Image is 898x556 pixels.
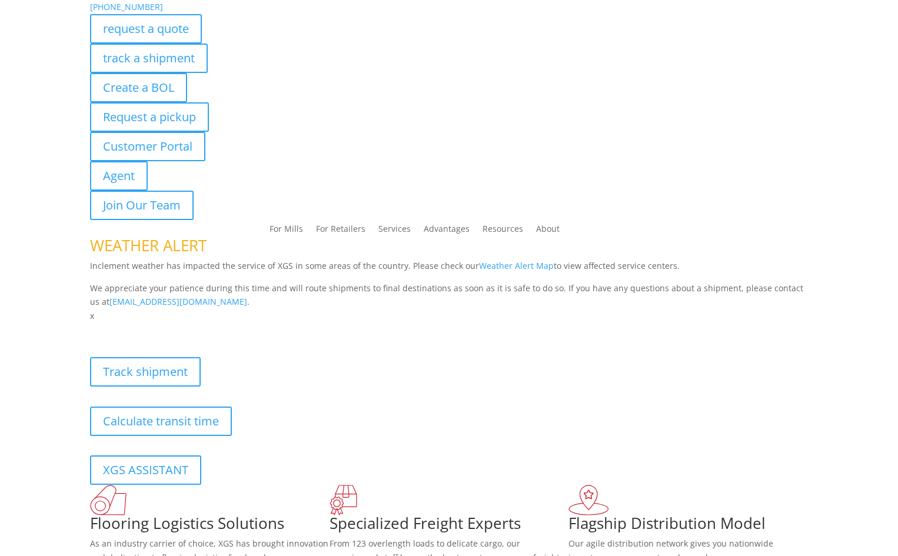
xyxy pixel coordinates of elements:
[90,235,207,256] span: WEATHER ALERT
[90,309,809,323] p: x
[90,73,187,102] a: Create a BOL
[90,407,232,436] a: Calculate transit time
[90,515,330,537] h1: Flooring Logistics Solutions
[330,515,569,537] h1: Specialized Freight Experts
[90,161,148,191] a: Agent
[90,1,163,12] a: [PHONE_NUMBER]
[90,281,809,309] p: We appreciate your patience during this time and will route shipments to final destinations as so...
[536,225,560,238] a: About
[90,191,194,220] a: Join Our Team
[479,260,554,271] a: Weather Alert Map
[90,325,352,336] b: Visibility, transparency, and control for your entire supply chain.
[316,225,365,238] a: For Retailers
[90,44,208,73] a: track a shipment
[568,515,808,537] h1: Flagship Distribution Model
[483,225,523,238] a: Resources
[90,357,201,387] a: Track shipment
[270,225,303,238] a: For Mills
[90,455,201,485] a: XGS ASSISTANT
[90,132,205,161] a: Customer Portal
[90,259,809,281] p: Inclement weather has impacted the service of XGS in some areas of the country. Please check our ...
[90,102,209,132] a: Request a pickup
[109,296,247,307] a: [EMAIL_ADDRESS][DOMAIN_NAME]
[90,485,127,515] img: xgs-icon-total-supply-chain-intelligence-red
[90,14,202,44] a: request a quote
[568,485,609,515] img: xgs-icon-flagship-distribution-model-red
[378,225,411,238] a: Services
[330,485,357,515] img: xgs-icon-focused-on-flooring-red
[424,225,470,238] a: Advantages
